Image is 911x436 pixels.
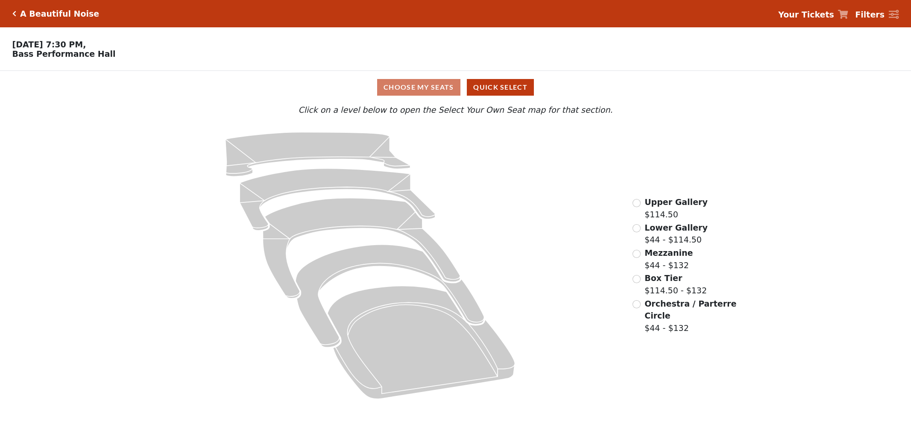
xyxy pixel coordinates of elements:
[20,9,99,19] h5: A Beautiful Noise
[778,10,834,19] strong: Your Tickets
[644,298,738,334] label: $44 - $132
[12,11,16,17] a: Click here to go back to filters
[328,286,515,399] path: Orchestra / Parterre Circle - Seats Available: 14
[644,222,708,246] label: $44 - $114.50
[644,223,708,232] span: Lower Gallery
[644,273,682,283] span: Box Tier
[644,272,707,296] label: $114.50 - $132
[644,248,693,258] span: Mezzanine
[644,196,708,220] label: $114.50
[644,197,708,207] span: Upper Gallery
[120,104,791,116] p: Click on a level below to open the Select Your Own Seat map for that section.
[225,132,410,176] path: Upper Gallery - Seats Available: 279
[644,247,693,271] label: $44 - $132
[855,10,885,19] strong: Filters
[855,9,899,21] a: Filters
[778,9,848,21] a: Your Tickets
[644,299,736,321] span: Orchestra / Parterre Circle
[467,79,534,96] button: Quick Select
